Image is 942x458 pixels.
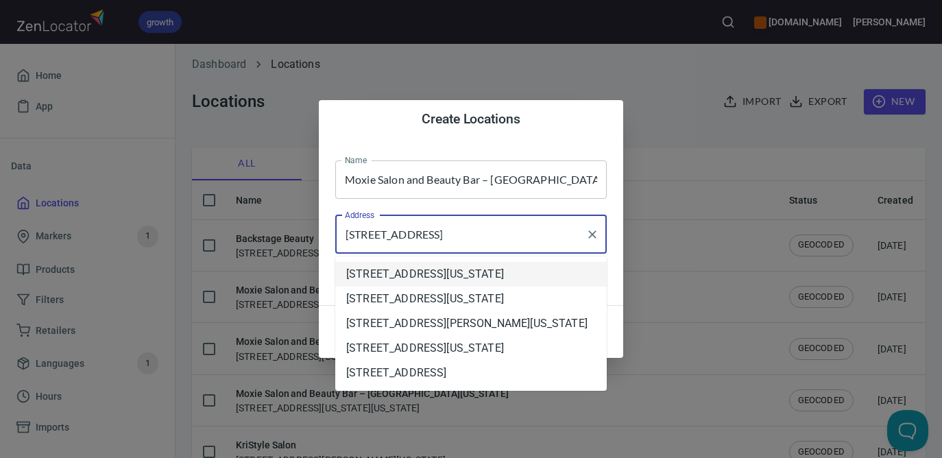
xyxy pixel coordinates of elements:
li: [STREET_ADDRESS] [335,361,607,385]
li: [STREET_ADDRESS][US_STATE] [335,262,607,287]
button: Clear [583,225,602,244]
li: [STREET_ADDRESS][US_STATE] [335,336,607,361]
li: [STREET_ADDRESS][PERSON_NAME][US_STATE] [335,311,607,336]
li: [STREET_ADDRESS][US_STATE] [335,287,607,311]
h4: Create Locations [335,111,607,128]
